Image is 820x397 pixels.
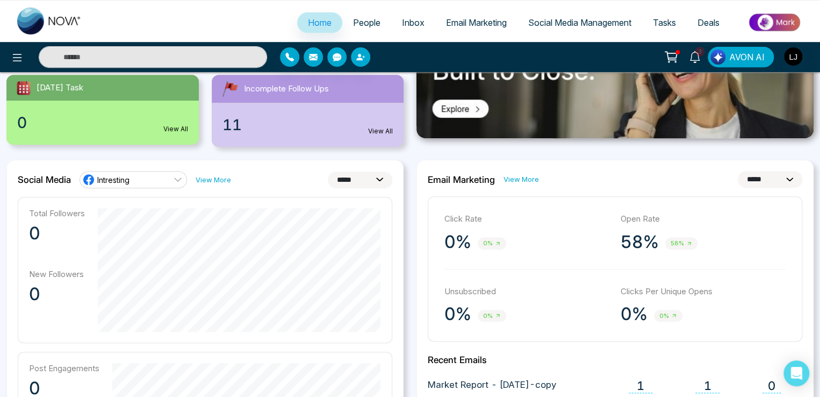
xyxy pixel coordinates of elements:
[695,379,720,393] span: 1
[220,79,240,98] img: followUps.svg
[444,231,471,253] p: 0%
[342,12,391,33] a: People
[391,12,435,33] a: Inbox
[222,114,242,136] span: 11
[29,363,99,373] p: Post Engagements
[368,126,393,136] a: View All
[687,12,730,33] a: Deals
[308,17,332,28] span: Home
[297,12,342,33] a: Home
[621,286,786,298] p: Clicks Per Unique Opens
[710,49,725,65] img: Lead Flow
[708,47,774,67] button: AVON AI
[17,111,27,134] span: 0
[736,10,814,34] img: Market-place.gif
[444,286,610,298] p: Unsubscribed
[244,83,329,95] span: Incomplete Follow Ups
[629,379,652,393] span: 1
[653,17,676,28] span: Tasks
[695,47,704,56] span: 3
[503,174,539,185] a: View More
[446,17,507,28] span: Email Marketing
[29,283,85,305] p: 0
[205,75,411,147] a: Incomplete Follow Ups11View All
[196,175,231,185] a: View More
[478,310,506,322] span: 0%
[29,269,85,279] p: New Followers
[621,303,648,325] p: 0%
[18,174,71,185] h2: Social Media
[654,310,682,322] span: 0%
[478,237,506,250] span: 0%
[528,17,631,28] span: Social Media Management
[428,174,495,185] h2: Email Marketing
[642,12,687,33] a: Tasks
[784,47,802,66] img: User Avatar
[517,12,642,33] a: Social Media Management
[621,231,659,253] p: 58%
[682,47,708,66] a: 3
[353,17,380,28] span: People
[402,17,425,28] span: Inbox
[428,378,556,392] span: Market Report - [DATE]-copy
[697,17,720,28] span: Deals
[435,12,517,33] a: Email Marketing
[29,223,85,244] p: 0
[621,213,786,225] p: Open Rate
[444,303,471,325] p: 0%
[729,51,765,63] span: AVON AI
[444,213,610,225] p: Click Rate
[97,175,130,185] span: Intresting
[15,79,32,96] img: todayTask.svg
[29,208,85,218] p: Total Followers
[763,379,781,393] span: 0
[428,355,802,365] h2: Recent Emails
[17,8,82,34] img: Nova CRM Logo
[665,237,697,250] span: 58%
[163,124,188,134] a: View All
[37,82,83,94] span: [DATE] Task
[783,360,809,386] div: Open Intercom Messenger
